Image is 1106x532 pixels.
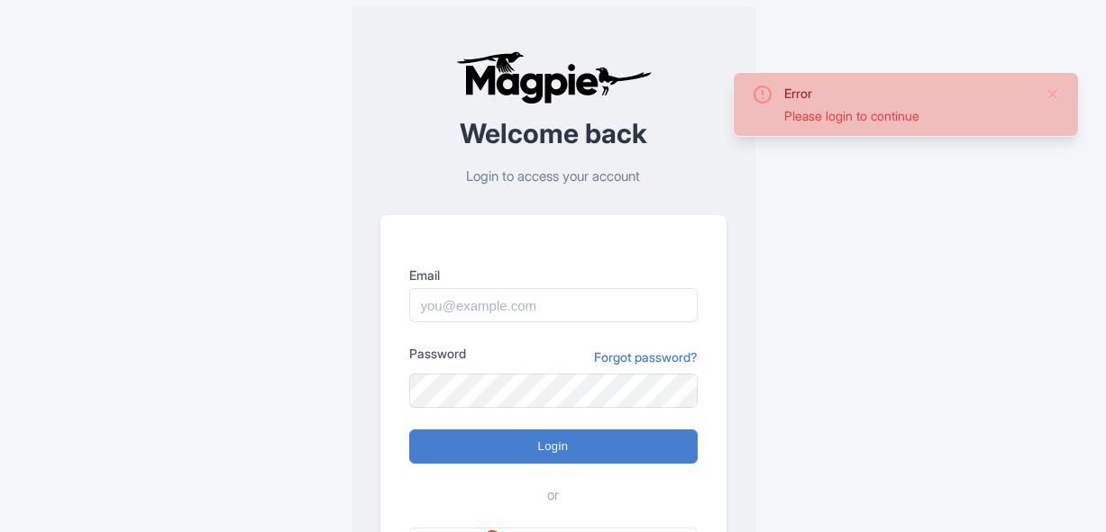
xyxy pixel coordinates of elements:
[409,288,698,322] input: you@example.com
[594,347,698,366] a: Forgot password?
[409,266,698,284] label: Email
[452,50,654,104] img: logo-ab69f6fb50320c5b225c76a69d11143b.png
[784,106,1031,125] div: Please login to continue
[784,84,1031,103] div: Error
[1046,84,1060,105] button: Close
[409,429,698,464] input: Login
[409,344,466,363] label: Password
[380,119,727,149] h2: Welcome back
[380,167,727,187] p: Login to access your account
[547,485,559,506] span: or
